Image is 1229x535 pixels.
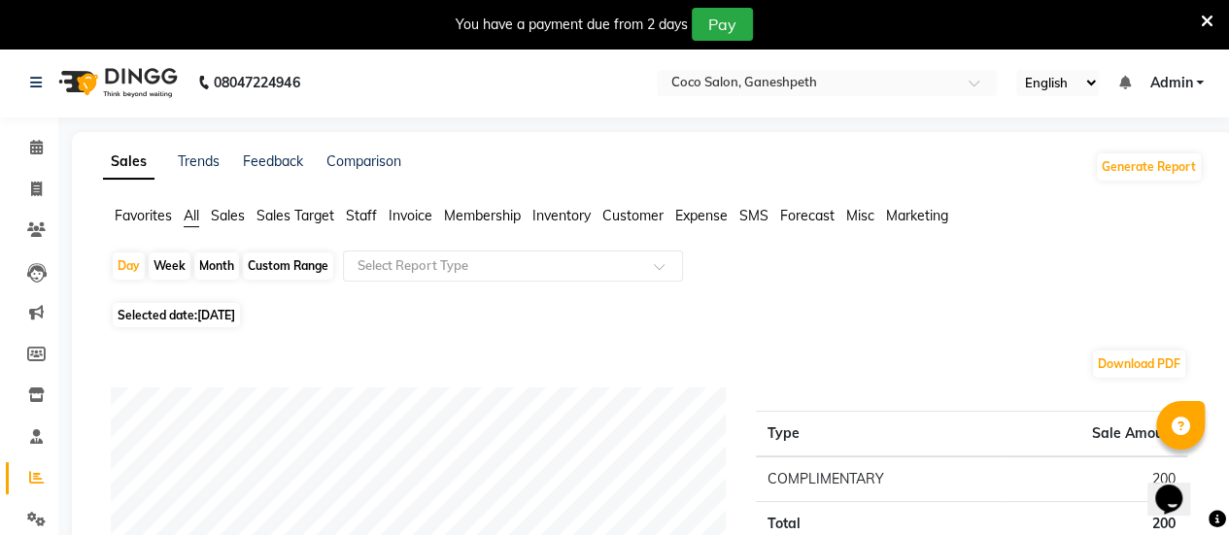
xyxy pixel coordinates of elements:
[197,308,235,322] span: [DATE]
[113,252,145,280] div: Day
[675,207,728,224] span: Expense
[256,207,334,224] span: Sales Target
[1149,73,1192,93] span: Admin
[1147,457,1210,516] iframe: chat widget
[113,303,240,327] span: Selected date:
[326,152,401,170] a: Comparison
[243,252,333,280] div: Custom Range
[444,207,521,224] span: Membership
[756,456,1001,502] td: COMPLIMENTARY
[1097,153,1201,181] button: Generate Report
[780,207,835,224] span: Forecast
[211,207,245,224] span: Sales
[389,207,432,224] span: Invoice
[456,15,688,35] div: You have a payment due from 2 days
[1093,351,1185,378] button: Download PDF
[194,252,239,280] div: Month
[756,412,1001,457] th: Type
[1001,412,1187,457] th: Sale Amount
[178,152,220,170] a: Trends
[692,8,753,41] button: Pay
[184,207,199,224] span: All
[602,207,664,224] span: Customer
[214,55,299,110] b: 08047224946
[846,207,874,224] span: Misc
[149,252,190,280] div: Week
[532,207,591,224] span: Inventory
[346,207,377,224] span: Staff
[739,207,768,224] span: SMS
[1001,456,1187,502] td: 200
[103,145,154,180] a: Sales
[243,152,303,170] a: Feedback
[886,207,948,224] span: Marketing
[50,55,183,110] img: logo
[115,207,172,224] span: Favorites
